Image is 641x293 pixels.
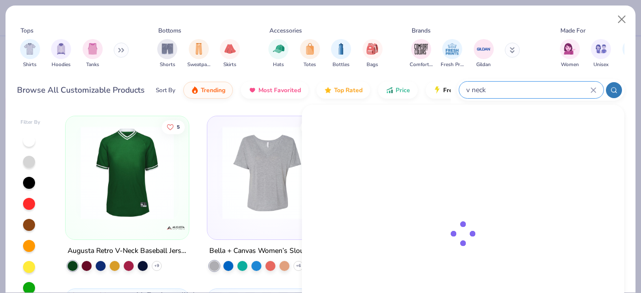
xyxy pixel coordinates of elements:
button: Fresh Prints Flash [426,82,541,99]
button: filter button [268,39,288,69]
span: Hoodies [52,61,71,69]
button: filter button [187,39,210,69]
div: filter for Shorts [157,39,177,69]
button: filter button [410,39,433,69]
img: f281a532-2361-4c0e-9c3d-46ed714c96ac [217,126,320,219]
button: filter button [363,39,383,69]
button: filter button [220,39,240,69]
div: filter for Skirts [220,39,240,69]
span: Comfort Colors [410,61,433,69]
span: Fresh Prints [441,61,464,69]
img: Sweatpants Image [193,43,204,55]
div: filter for Gildan [474,39,494,69]
div: Filter By [21,119,41,126]
img: Shorts Image [162,43,173,55]
span: Sweatpants [187,61,210,69]
span: Top Rated [334,86,363,94]
button: Price [378,82,418,99]
span: Trending [201,86,225,94]
span: Women [561,61,579,69]
div: Bottoms [158,26,181,35]
button: filter button [441,39,464,69]
div: Sort By [156,86,175,95]
img: Hoodies Image [56,43,67,55]
span: + 9 [154,263,159,269]
img: Totes Image [304,43,315,55]
img: Women Image [564,43,575,55]
div: Made For [560,26,585,35]
div: filter for Fresh Prints [441,39,464,69]
img: Hats Image [273,43,284,55]
img: bd841bdf-fb10-4456-86b0-19c9ad855866 [76,126,179,219]
div: filter for Bags [363,39,383,69]
img: Gildan Image [476,42,491,57]
input: Try "T-Shirt" [465,84,590,96]
div: Augusta Retro V-Neck Baseball Jersey [68,245,187,257]
span: Fresh Prints Flash [443,86,495,94]
img: Shirts Image [24,43,36,55]
button: Trending [183,82,233,99]
button: filter button [83,39,103,69]
img: flash.gif [433,86,441,94]
div: Browse All Customizable Products [17,84,145,96]
button: Close [612,10,631,29]
div: filter for Comfort Colors [410,39,433,69]
img: Bottles Image [336,43,347,55]
img: Tanks Image [87,43,98,55]
span: Tanks [86,61,99,69]
img: Augusta logo [165,218,185,238]
img: most_fav.gif [248,86,256,94]
img: Comfort Colors Image [414,42,429,57]
button: filter button [591,39,611,69]
div: filter for Bottles [331,39,351,69]
div: filter for Unisex [591,39,611,69]
button: filter button [560,39,580,69]
button: filter button [157,39,177,69]
span: Most Favorited [258,86,301,94]
div: filter for Sweatpants [187,39,210,69]
span: Bags [367,61,378,69]
img: Bags Image [367,43,378,55]
div: Accessories [269,26,302,35]
button: filter button [51,39,71,69]
button: filter button [300,39,320,69]
button: Most Favorited [241,82,308,99]
button: Like [162,120,185,134]
div: filter for Totes [300,39,320,69]
div: Brands [412,26,431,35]
span: 5 [177,124,180,129]
span: Hats [273,61,284,69]
span: Unisex [593,61,608,69]
span: Shirts [23,61,37,69]
button: Top Rated [316,82,370,99]
img: Skirts Image [224,43,236,55]
span: Price [396,86,410,94]
span: Bottles [333,61,350,69]
span: Totes [303,61,316,69]
button: filter button [474,39,494,69]
button: filter button [331,39,351,69]
div: filter for Tanks [83,39,103,69]
button: Like [301,120,327,134]
img: 769fbec5-dad1-4ed0-b0ef-ea7fae35d6e3 [178,126,281,219]
img: Unisex Image [595,43,607,55]
div: filter for Hoodies [51,39,71,69]
img: TopRated.gif [324,86,332,94]
div: Tops [21,26,34,35]
span: Shorts [160,61,175,69]
span: + 6 [296,263,301,269]
span: Gildan [476,61,491,69]
div: filter for Hats [268,39,288,69]
img: Fresh Prints Image [445,42,460,57]
span: Skirts [223,61,236,69]
div: Bella + Canvas Women’s Slouchy V-Neck Tee [209,245,329,257]
div: filter for Shirts [20,39,40,69]
img: trending.gif [191,86,199,94]
div: filter for Women [560,39,580,69]
button: filter button [20,39,40,69]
